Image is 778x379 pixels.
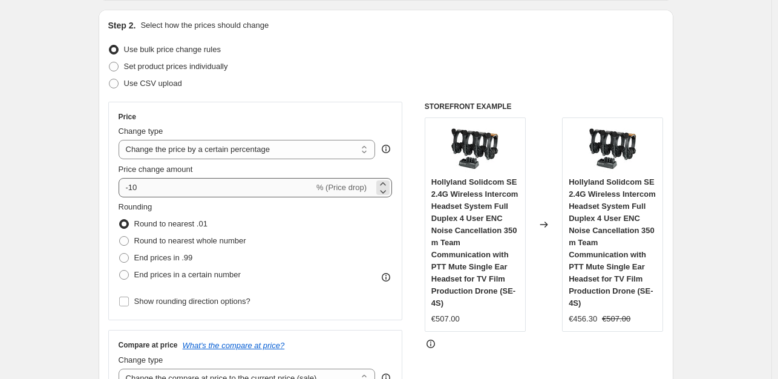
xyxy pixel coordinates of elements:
[124,62,228,71] span: Set product prices individually
[451,124,499,173] img: 713Jca015wL_80x.jpg
[124,79,182,88] span: Use CSV upload
[134,270,241,279] span: End prices in a certain number
[108,19,136,31] h2: Step 2.
[425,102,664,111] h6: STOREFRONT EXAMPLE
[134,219,208,228] span: Round to nearest .01
[119,178,314,197] input: -15
[134,297,250,306] span: Show rounding direction options?
[569,177,656,308] span: Hollyland Solidcom SE 2.4G Wireless Intercom Headset System Full Duplex 4 User ENC Noise Cancella...
[119,340,178,350] h3: Compare at price
[119,202,152,211] span: Rounding
[602,313,630,325] strike: €507.00
[134,253,193,262] span: End prices in .99
[431,177,518,308] span: Hollyland Solidcom SE 2.4G Wireless Intercom Headset System Full Duplex 4 User ENC Noise Cancella...
[119,127,163,136] span: Change type
[134,236,246,245] span: Round to nearest whole number
[119,165,193,174] span: Price change amount
[589,124,637,173] img: 713Jca015wL_80x.jpg
[569,313,597,325] div: €456.30
[380,143,392,155] div: help
[316,183,367,192] span: % (Price drop)
[124,45,221,54] span: Use bulk price change rules
[119,355,163,364] span: Change type
[431,313,460,325] div: €507.00
[119,112,136,122] h3: Price
[183,341,285,350] button: What's the compare at price?
[140,19,269,31] p: Select how the prices should change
